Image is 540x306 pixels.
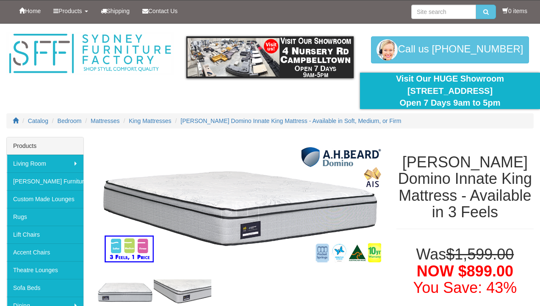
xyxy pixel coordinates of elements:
span: NOW $899.00 [417,262,513,280]
a: Shipping [94,0,136,22]
img: showroom.gif [186,36,354,78]
a: Rugs [7,208,83,226]
a: Sofa Beds [7,279,83,297]
h1: [PERSON_NAME] Domino Innate King Mattress - Available in 3 Feels [396,154,534,221]
a: Living Room [7,155,83,172]
div: Products [7,137,83,155]
a: Catalog [28,117,48,124]
a: [PERSON_NAME] Domino Innate King Mattress - Available in Soft, Medium, or Firm [180,117,401,124]
img: Sydney Furniture Factory [6,32,174,75]
a: Accent Chairs [7,243,83,261]
a: Theatre Lounges [7,261,83,279]
span: Shipping [107,8,130,14]
a: Bedroom [58,117,82,124]
a: Lift Chairs [7,226,83,243]
a: Contact Us [136,0,184,22]
a: Mattresses [91,117,119,124]
h1: Was [396,246,534,296]
span: Contact Us [148,8,177,14]
input: Site search [411,5,476,19]
del: $1,599.00 [446,246,514,263]
a: [PERSON_NAME] Furniture [7,172,83,190]
a: Products [47,0,94,22]
span: Home [25,8,41,14]
li: 0 items [502,7,527,15]
a: Custom Made Lounges [7,190,83,208]
a: Home [13,0,47,22]
span: Products [58,8,82,14]
div: Visit Our HUGE Showroom [STREET_ADDRESS] Open 7 Days 9am to 5pm [366,73,534,109]
font: You Save: 43% [413,279,517,296]
a: King Mattresses [129,117,171,124]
